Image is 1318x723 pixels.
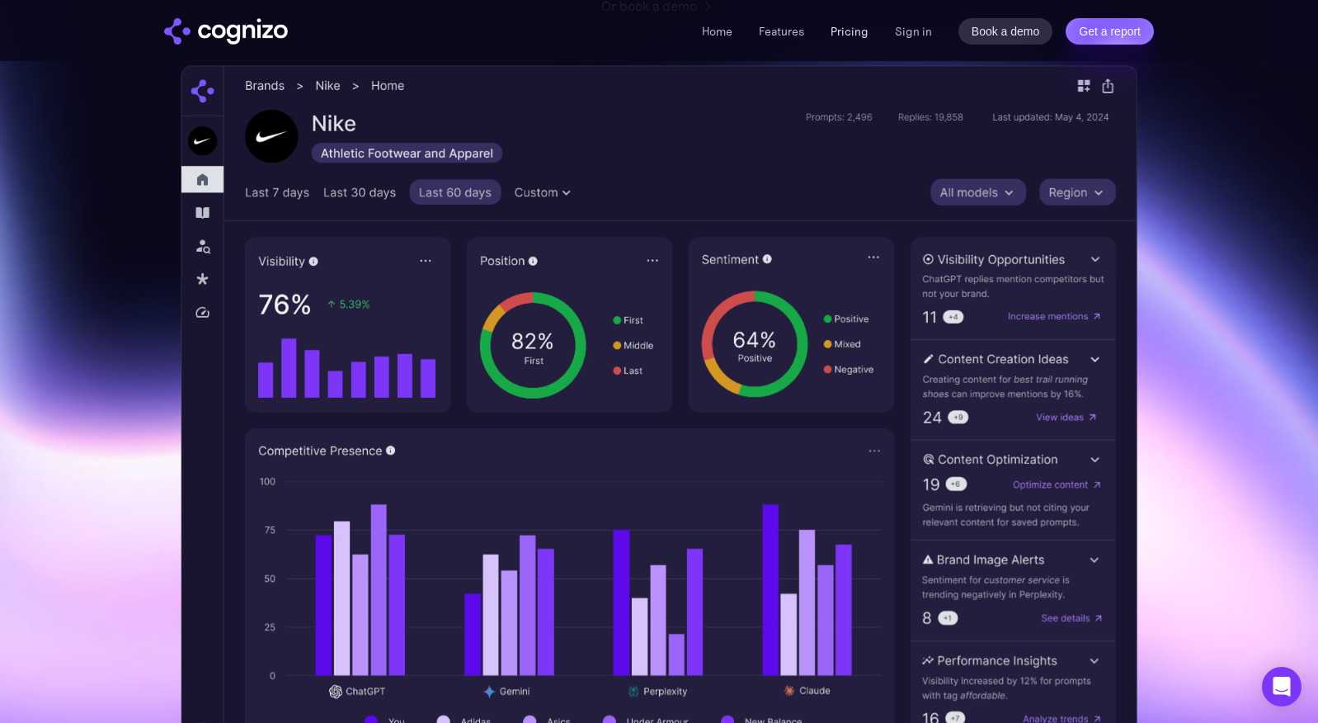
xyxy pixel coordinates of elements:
a: Get a report [1066,18,1154,45]
a: home [164,18,288,45]
img: cognizo logo [164,18,288,45]
a: Home [702,24,732,39]
a: Book a demo [958,18,1053,45]
a: Pricing [831,24,868,39]
a: Features [759,24,804,39]
a: Sign in [895,21,932,41]
div: Open Intercom Messenger [1262,667,1302,706]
